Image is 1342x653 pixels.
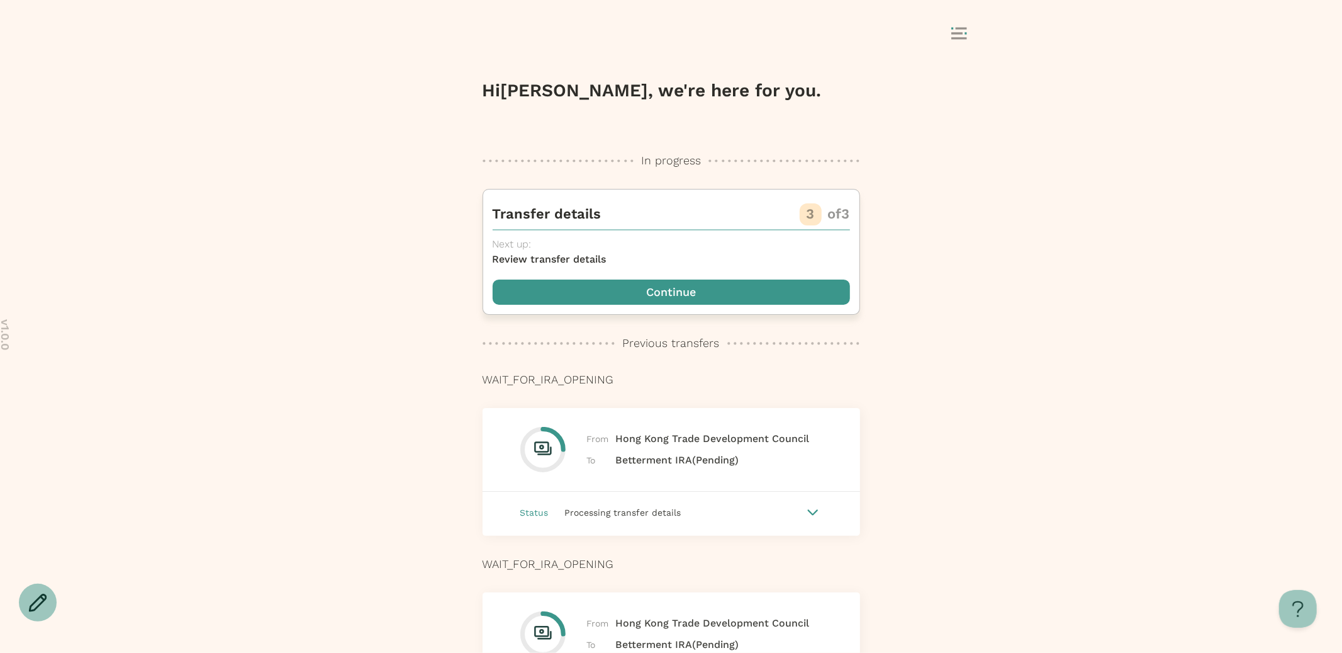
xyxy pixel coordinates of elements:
p: Next up: [493,237,850,252]
p: In progress [641,152,701,169]
span: From [587,432,616,446]
p: Transfer details [493,204,601,224]
span: Status [520,506,549,520]
p: Review transfer details [493,252,850,267]
span: Betterment IRA (Pending) [616,637,739,652]
p: WAIT_FOR_IRA_OPENING [483,556,860,572]
span: Betterment IRA (Pending) [616,453,739,468]
span: Processing transfer details [565,508,681,518]
span: From [587,616,616,630]
span: Hi [PERSON_NAME] , we're here for you. [483,80,822,101]
button: Status Processing transfer details [483,492,860,533]
span: Hong Kong Trade Development Council [616,431,810,446]
button: Continue [493,280,850,305]
span: To [587,453,616,467]
p: Previous transfers [623,335,720,351]
p: 3 [807,204,815,224]
span: To [587,638,616,652]
span: Hong Kong Trade Development Council [616,616,810,631]
p: of 3 [828,204,850,224]
p: WAIT_FOR_IRA_OPENING [483,372,860,388]
iframe: Help Scout Beacon - Open [1279,590,1317,628]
